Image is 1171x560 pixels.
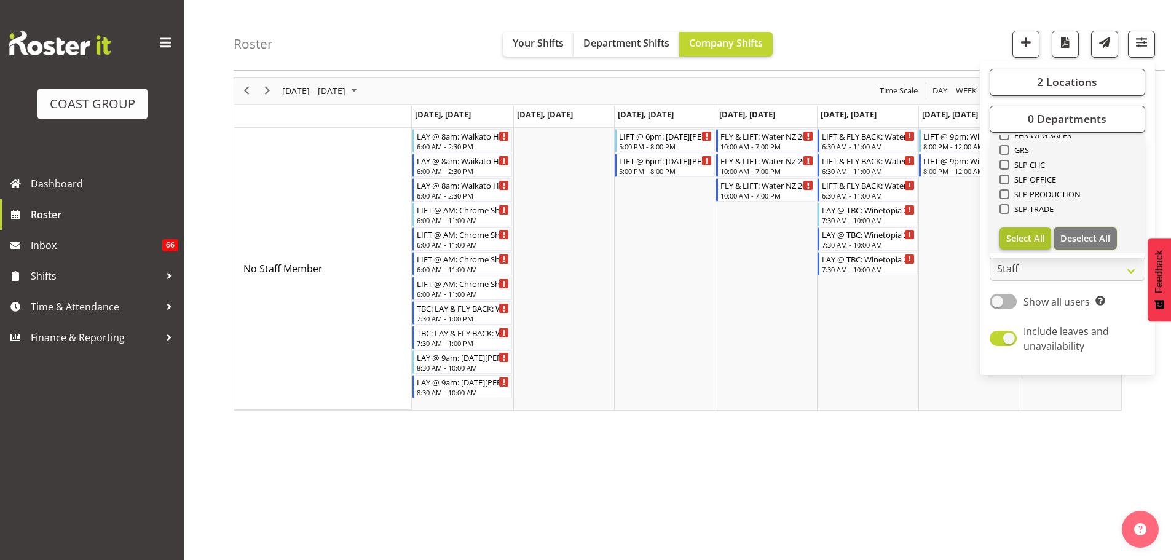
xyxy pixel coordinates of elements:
[821,109,877,120] span: [DATE], [DATE]
[990,69,1145,96] button: 2 Locations
[619,141,712,151] div: 5:00 PM - 8:00 PM
[619,154,712,167] div: LIFT @ 6pm: [DATE][PERSON_NAME] Expo @ [GEOGRAPHIC_DATA]
[822,253,915,265] div: LAY @ TBC: Winetopia 25 @ [GEOGRAPHIC_DATA]
[618,109,674,120] span: [DATE], [DATE]
[417,338,510,348] div: 7:30 AM - 1:00 PM
[417,363,510,373] div: 8:30 AM - 10:00 AM
[990,106,1145,133] button: 0 Departments
[243,261,323,276] a: No Staff Member
[720,141,813,151] div: 10:00 AM - 7:00 PM
[513,36,564,50] span: Your Shifts
[417,130,510,142] div: LAY @ 8am: Waikato Home Show 2025 @ [GEOGRAPHIC_DATA]
[239,83,255,98] button: Previous
[919,154,1019,177] div: No Staff Member"s event - LIFT @ 9pm: Winetopia 25 @ Viaduct Events Centre Begin From Saturday, O...
[878,83,920,98] button: Time Scale
[162,239,178,251] span: 66
[417,253,510,265] div: LIFT @ AM: Chrome Showcase @ [GEOGRAPHIC_DATA]
[257,78,278,104] div: next period
[720,179,813,191] div: FLY & LIFT: Water NZ 2025 @ [PERSON_NAME]
[822,130,915,142] div: LIFT & FLY BACK: Water NZ 2025 @ [PERSON_NAME]
[31,267,160,285] span: Shifts
[689,36,763,50] span: Company Shifts
[1023,295,1090,309] span: Show all users
[31,175,178,193] span: Dashboard
[818,129,918,152] div: No Staff Member"s event - LIFT & FLY BACK: Water NZ 2025 @ Te Pae Begin From Friday, October 3, 2...
[1054,227,1117,250] button: Deselect All
[720,191,813,200] div: 10:00 AM - 7:00 PM
[417,351,510,363] div: LAY @ 9am: [DATE][PERSON_NAME] Expo @ [GEOGRAPHIC_DATA]
[281,83,347,98] span: [DATE] - [DATE]
[822,179,915,191] div: LIFT & FLY BACK: Water NZ 2025 @ [PERSON_NAME]
[412,128,1121,410] table: Timeline Week of October 3, 2025
[243,262,323,275] span: No Staff Member
[818,252,918,275] div: No Staff Member"s event - LAY @ TBC: Winetopia 25 @ Viaduct Events Centre Begin From Friday, Octo...
[1009,130,1072,140] span: EHS WLG SALES
[822,166,915,176] div: 6:30 AM - 11:00 AM
[234,37,273,51] h4: Roster
[818,227,918,251] div: No Staff Member"s event - LAY @ TBC: Winetopia 25 @ Viaduct Events Centre Begin From Friday, Octo...
[236,78,257,104] div: previous period
[417,289,510,299] div: 6:00 AM - 11:00 AM
[417,228,510,240] div: LIFT @ AM: Chrome Showcase @ [GEOGRAPHIC_DATA]
[417,264,510,274] div: 6:00 AM - 11:00 AM
[822,228,915,240] div: LAY @ TBC: Winetopia 25 @ [GEOGRAPHIC_DATA]
[822,264,915,274] div: 7:30 AM - 10:00 AM
[619,166,712,176] div: 5:00 PM - 8:00 PM
[923,154,1016,167] div: LIFT @ 9pm: Winetopia 25 @ [GEOGRAPHIC_DATA]
[822,191,915,200] div: 6:30 AM - 11:00 AM
[417,141,510,151] div: 6:00 AM - 2:30 PM
[415,109,471,120] span: [DATE], [DATE]
[412,375,513,398] div: No Staff Member"s event - LAY @ 9am: Noel Leeming Expo @ Cordis Hotel Begin From Monday, Septembe...
[922,109,978,120] span: [DATE], [DATE]
[1052,31,1079,58] button: Download a PDF of the roster according to the set date range.
[818,154,918,177] div: No Staff Member"s event - LIFT & FLY BACK: Water NZ 2025 @ Te Pae Begin From Friday, October 3, 2...
[417,215,510,225] div: 6:00 AM - 11:00 AM
[417,154,510,167] div: LAY @ 8am: Waikato Home Show 2025 @ [GEOGRAPHIC_DATA]
[720,130,813,142] div: FLY & LIFT: Water NZ 2025 @ [PERSON_NAME]
[412,350,513,374] div: No Staff Member"s event - LAY @ 9am: Noel Leeming Expo @ Cordis Hotel Begin From Monday, Septembe...
[417,326,510,339] div: TBC: LAY & FLY BACK: Water NZ 2025 @ [PERSON_NAME]
[412,301,513,325] div: No Staff Member"s event - TBC: LAY & FLY BACK: Water NZ 2025 @ Te Pae Begin From Monday, Septembe...
[417,203,510,216] div: LIFT @ AM: Chrome Showcase @ [GEOGRAPHIC_DATA]
[417,387,510,397] div: 8:30 AM - 10:00 AM
[1148,238,1171,321] button: Feedback - Show survey
[574,32,679,57] button: Department Shifts
[417,179,510,191] div: LAY @ 8am: Waikato Home Show 2025 @ [GEOGRAPHIC_DATA]
[412,178,513,202] div: No Staff Member"s event - LAY @ 8am: Waikato Home Show 2025 @ Claudelands Begin From Monday, Sept...
[878,83,919,98] span: Time Scale
[31,328,160,347] span: Finance & Reporting
[412,129,513,152] div: No Staff Member"s event - LAY @ 8am: Waikato Home Show 2025 @ Claudelands Begin From Monday, Sept...
[931,83,948,98] span: Day
[822,154,915,167] div: LIFT & FLY BACK: Water NZ 2025 @ [PERSON_NAME]
[822,240,915,250] div: 7:30 AM - 10:00 AM
[1009,145,1030,155] span: GRS
[923,141,1016,151] div: 8:00 PM - 12:00 AM
[955,83,978,98] span: Week
[517,109,573,120] span: [DATE], [DATE]
[999,227,1052,250] button: Select All
[822,215,915,225] div: 7:30 AM - 10:00 AM
[9,31,111,55] img: Rosterit website logo
[412,227,513,251] div: No Staff Member"s event - LIFT @ AM: Chrome Showcase @ Auckland Showgrounds Begin From Monday, Se...
[931,83,950,98] button: Timeline Day
[1009,204,1054,214] span: SLP TRADE
[259,83,276,98] button: Next
[417,240,510,250] div: 6:00 AM - 11:00 AM
[1128,31,1155,58] button: Filter Shifts
[1037,75,1097,90] span: 2 Locations
[720,166,813,176] div: 10:00 AM - 7:00 PM
[1023,325,1109,353] span: Include leaves and unavailability
[720,154,813,167] div: FLY & LIFT: Water NZ 2025 @ [PERSON_NAME]
[615,154,715,177] div: No Staff Member"s event - LIFT @ 6pm: Noel Leeming Expo @ Cordis Hotel Begin From Wednesday, Octo...
[1009,175,1057,184] span: SLP OFFICE
[1060,232,1110,244] span: Deselect All
[818,203,918,226] div: No Staff Member"s event - LAY @ TBC: Winetopia 25 @ Viaduct Events Centre Begin From Friday, Octo...
[417,376,510,388] div: LAY @ 9am: [DATE][PERSON_NAME] Expo @ [GEOGRAPHIC_DATA]
[716,129,816,152] div: No Staff Member"s event - FLY & LIFT: Water NZ 2025 @ Te Pae Begin From Thursday, October 2, 2025...
[619,130,712,142] div: LIFT @ 6pm: [DATE][PERSON_NAME] Expo @ [GEOGRAPHIC_DATA]
[50,95,135,113] div: COAST GROUP
[1012,31,1039,58] button: Add a new shift
[1134,523,1146,535] img: help-xxl-2.png
[1154,250,1165,293] span: Feedback
[954,83,979,98] button: Timeline Week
